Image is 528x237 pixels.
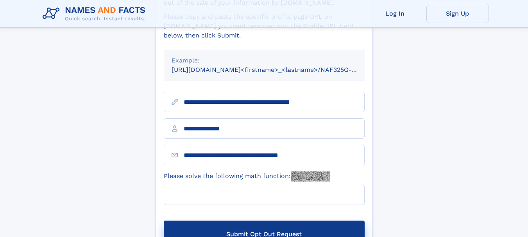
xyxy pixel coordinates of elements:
img: Logo Names and Facts [39,3,152,24]
small: [URL][DOMAIN_NAME]<firstname>_<lastname>/NAF325G-xxxxxxxx [172,66,379,73]
div: Example: [172,56,357,65]
a: Log In [364,4,426,23]
label: Please solve the following math function: [164,171,330,182]
a: Sign Up [426,4,489,23]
